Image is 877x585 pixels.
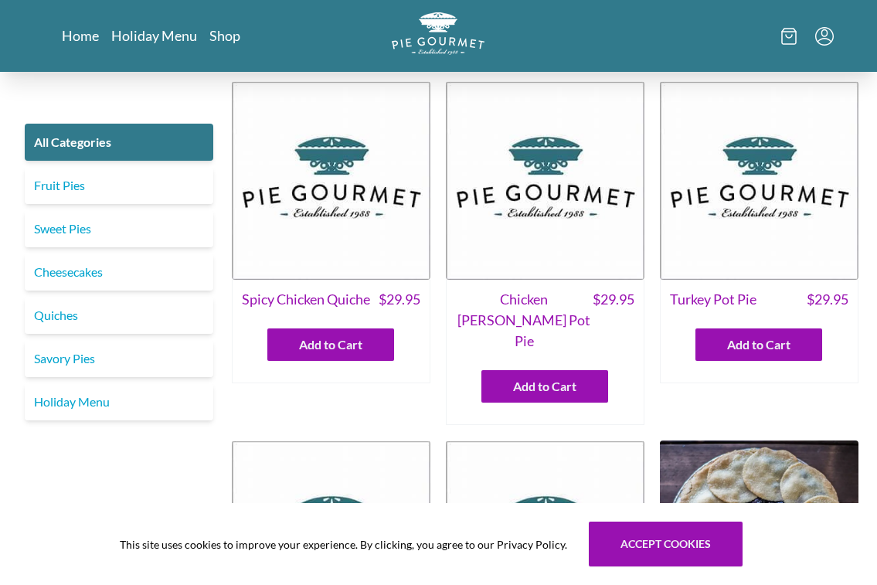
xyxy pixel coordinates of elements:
a: Savory Pies [25,340,213,377]
span: $ 29.95 [807,289,848,310]
a: Quiches [25,297,213,334]
img: Spicy Chicken Quiche [232,81,430,280]
a: Sweet Pies [25,210,213,247]
button: Add to Cart [695,328,822,361]
a: Home [62,26,99,45]
a: Holiday Menu [111,26,197,45]
button: Add to Cart [481,370,608,403]
button: Add to Cart [267,328,394,361]
a: All Categories [25,124,213,161]
img: logo [392,12,484,55]
span: $ 29.95 [593,289,634,352]
span: Add to Cart [513,377,576,396]
span: Spicy Chicken Quiche [242,289,370,310]
button: Accept cookies [589,522,743,566]
span: Chicken [PERSON_NAME] Pot Pie [456,289,593,352]
img: Turkey Pot Pie [660,81,858,280]
a: Fruit Pies [25,167,213,204]
a: Holiday Menu [25,383,213,420]
a: Cheesecakes [25,253,213,291]
button: Menu [815,27,834,46]
span: This site uses cookies to improve your experience. By clicking, you agree to our Privacy Policy. [120,536,567,553]
span: Turkey Pot Pie [670,289,756,310]
a: Shop [209,26,240,45]
span: Add to Cart [299,335,362,354]
a: Logo [392,12,484,60]
img: Chicken Curry Pot Pie [446,81,644,280]
span: $ 29.95 [379,289,420,310]
span: Add to Cart [727,335,790,354]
